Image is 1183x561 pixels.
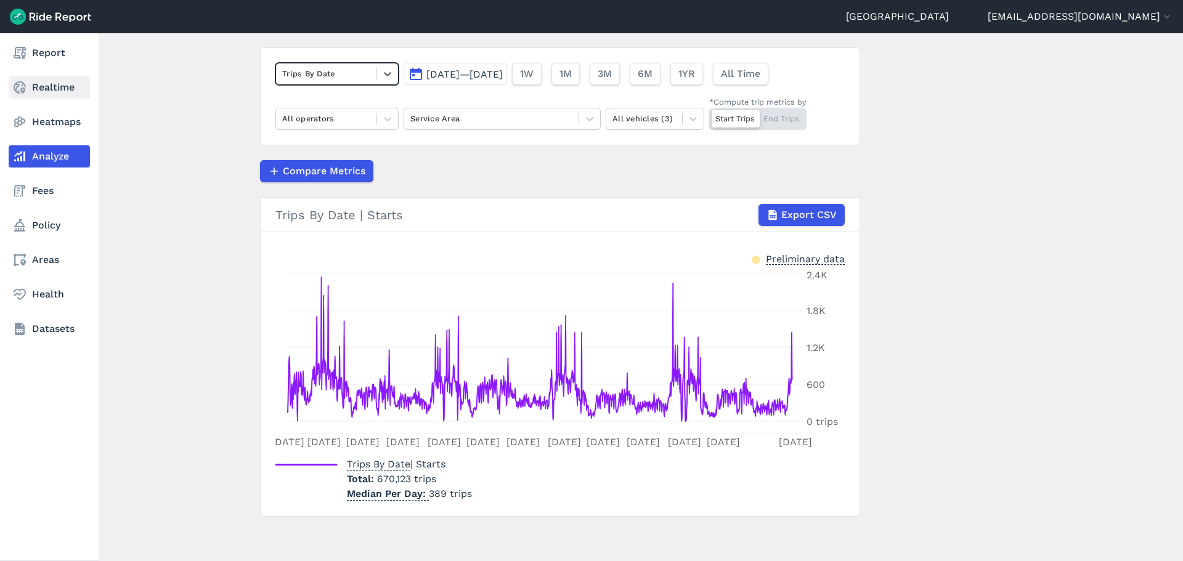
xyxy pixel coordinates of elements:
a: Report [9,42,90,64]
tspan: [DATE] [587,436,620,448]
button: 1W [512,63,542,85]
tspan: [DATE] [707,436,740,448]
tspan: [DATE] [271,436,304,448]
span: [DATE]—[DATE] [426,68,503,80]
button: 1YR [670,63,703,85]
span: 1YR [678,67,695,81]
span: Trips By Date [347,454,410,471]
a: Health [9,283,90,305]
img: Ride Report [10,9,91,25]
tspan: [DATE] [779,436,812,448]
tspan: [DATE] [428,436,461,448]
a: Datasets [9,318,90,340]
button: Compare Metrics [260,160,373,182]
button: All Time [713,63,768,85]
tspan: [DATE] [506,436,540,448]
span: 3M [598,67,612,81]
span: 670,123 trips [377,473,436,485]
button: [EMAIL_ADDRESS][DOMAIN_NAME] [988,9,1173,24]
tspan: 0 trips [807,416,838,427]
button: 3M [590,63,620,85]
span: | Starts [347,458,445,470]
button: 6M [630,63,661,85]
tspan: [DATE] [307,436,341,448]
span: Export CSV [781,208,837,222]
tspan: [DATE] [627,436,660,448]
span: 1W [520,67,534,81]
a: Policy [9,214,90,236]
p: 389 trips [347,486,472,501]
span: Median Per Day [347,484,429,501]
span: 6M [638,67,652,81]
tspan: 600 [807,379,825,390]
span: 1M [559,67,572,81]
a: Fees [9,180,90,202]
a: Heatmaps [9,111,90,133]
a: Analyze [9,145,90,167]
tspan: [DATE] [466,436,500,448]
span: Total [347,473,377,485]
tspan: 1.8K [807,305,826,317]
tspan: [DATE] [346,436,380,448]
button: 1M [551,63,580,85]
a: [GEOGRAPHIC_DATA] [846,9,949,24]
div: *Compute trip metrics by [709,96,807,108]
tspan: [DATE] [386,436,420,448]
a: Areas [9,249,90,271]
button: Export CSV [758,204,845,226]
a: Realtime [9,76,90,99]
tspan: [DATE] [548,436,581,448]
div: Trips By Date | Starts [275,204,845,226]
tspan: 2.4K [807,269,827,281]
tspan: 1.2K [807,342,825,353]
span: Compare Metrics [283,164,365,179]
tspan: [DATE] [668,436,701,448]
div: Preliminary data [766,252,845,265]
span: All Time [721,67,760,81]
button: [DATE]—[DATE] [404,63,507,85]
